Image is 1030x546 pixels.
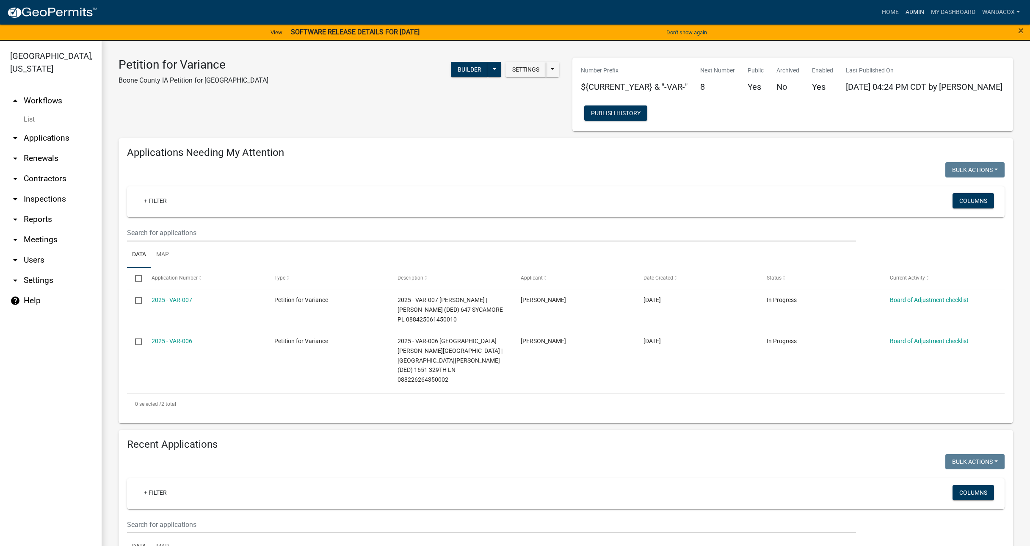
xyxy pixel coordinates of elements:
[10,296,20,306] i: help
[748,82,764,92] h5: Yes
[267,25,286,39] a: View
[767,275,781,281] span: Status
[152,297,192,303] a: 2025 - VAR-007
[10,255,20,265] i: arrow_drop_down
[581,82,688,92] h5: ${CURRENT_YEAR} & "-VAR-"
[398,275,423,281] span: Description
[945,162,1005,177] button: Bulk Actions
[137,485,174,500] a: + Filter
[119,75,268,86] p: Boone County IA Petition for [GEOGRAPHIC_DATA]
[127,438,1005,451] h4: Recent Applications
[643,297,661,303] span: 09/02/2025
[584,105,647,121] button: Publish History
[521,275,543,281] span: Applicant
[10,133,20,143] i: arrow_drop_down
[274,297,328,303] span: Petition for Variance
[151,241,174,269] a: Map
[119,58,268,72] h3: Petition for Variance
[1018,25,1024,36] button: Close
[143,268,266,288] datatable-header-cell: Application Number
[890,297,969,303] a: Board of Adjustment checklist
[266,268,389,288] datatable-header-cell: Type
[10,194,20,204] i: arrow_drop_down
[581,66,688,75] p: Number Prefix
[953,485,994,500] button: Columns
[1018,25,1024,36] span: ×
[878,4,902,20] a: Home
[643,338,661,344] span: 09/02/2025
[663,25,710,39] button: Don't show again
[584,110,647,117] wm-modal-confirm: Workflow Publish History
[512,268,635,288] datatable-header-cell: Applicant
[767,338,797,344] span: In Progress
[945,454,1005,469] button: Bulk Actions
[928,4,979,20] a: My Dashboard
[152,275,198,281] span: Application Number
[135,401,161,407] span: 0 selected /
[274,275,285,281] span: Type
[700,82,735,92] h5: 8
[398,338,503,383] span: 2025 - VAR-006 Olmstead, Bryan | Olmstead, Kimberly (DED) 1651 329TH LN 088226264350002
[10,235,20,245] i: arrow_drop_down
[635,268,759,288] datatable-header-cell: Date Created
[521,338,566,344] span: Bryan Olmstead
[10,214,20,224] i: arrow_drop_down
[521,297,566,303] span: Tim Schwind
[767,297,797,303] span: In Progress
[953,193,994,208] button: Columns
[127,147,1005,159] h4: Applications Needing My Attention
[890,338,969,344] a: Board of Adjustment checklist
[127,516,856,533] input: Search for applications
[902,4,928,20] a: Admin
[137,193,174,208] a: + Filter
[700,66,735,75] p: Next Number
[291,28,420,36] strong: SOFTWARE RELEASE DETAILS FOR [DATE]
[812,82,833,92] h5: Yes
[812,66,833,75] p: Enabled
[759,268,882,288] datatable-header-cell: Status
[10,275,20,285] i: arrow_drop_down
[398,297,503,323] span: 2025 - VAR-007 Oostenink, Marc J | Oostenink, Heidi M (DED) 647 SYCAMORE PL 088425061450010
[881,268,1005,288] datatable-header-cell: Current Activity
[890,275,925,281] span: Current Activity
[643,275,673,281] span: Date Created
[10,174,20,184] i: arrow_drop_down
[505,62,546,77] button: Settings
[776,82,799,92] h5: No
[451,62,488,77] button: Builder
[10,153,20,164] i: arrow_drop_down
[127,241,151,269] a: Data
[152,338,192,344] a: 2025 - VAR-006
[846,82,1002,92] span: [DATE] 04:24 PM CDT by [PERSON_NAME]
[846,66,1002,75] p: Last Published On
[389,268,513,288] datatable-header-cell: Description
[748,66,764,75] p: Public
[10,96,20,106] i: arrow_drop_up
[127,224,856,241] input: Search for applications
[979,4,1023,20] a: WandaCox
[776,66,799,75] p: Archived
[274,338,328,344] span: Petition for Variance
[127,394,1005,415] div: 2 total
[127,268,143,288] datatable-header-cell: Select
